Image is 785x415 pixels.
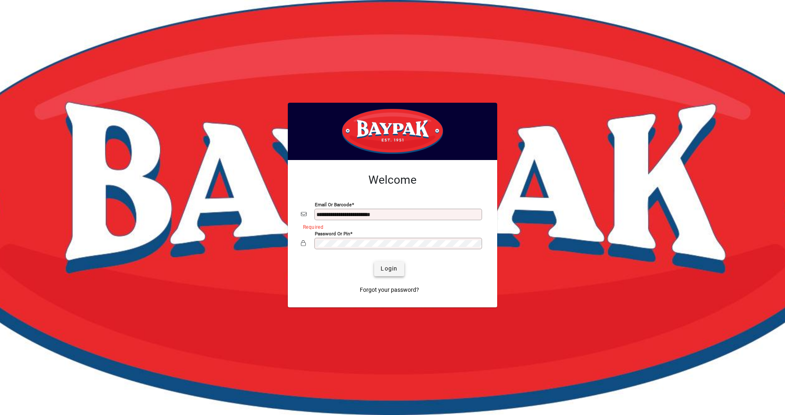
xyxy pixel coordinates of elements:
[374,262,404,276] button: Login
[301,173,484,187] h2: Welcome
[315,230,350,236] mat-label: Password or Pin
[357,283,422,298] a: Forgot your password?
[360,286,419,294] span: Forgot your password?
[303,222,478,231] mat-error: Required
[315,201,352,207] mat-label: Email or Barcode
[381,264,397,273] span: Login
